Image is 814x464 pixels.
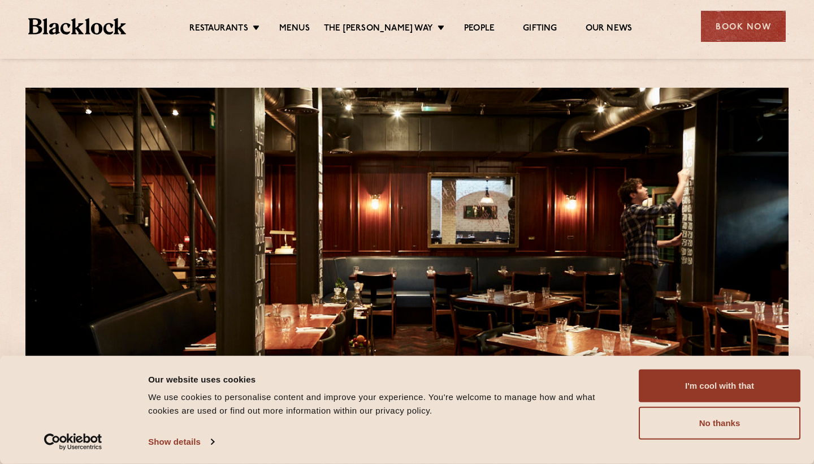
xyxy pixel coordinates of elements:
a: Show details [148,433,214,450]
a: Gifting [523,23,557,36]
div: We use cookies to personalise content and improve your experience. You're welcome to manage how a... [148,390,626,418]
a: People [464,23,495,36]
a: Our News [586,23,633,36]
button: No thanks [639,407,800,440]
a: The [PERSON_NAME] Way [324,23,433,36]
button: I'm cool with that [639,370,800,402]
a: Usercentrics Cookiebot - opens in a new window [24,433,123,450]
a: Menus [279,23,310,36]
a: Restaurants [189,23,248,36]
div: Our website uses cookies [148,372,626,386]
div: Book Now [701,11,786,42]
img: BL_Textured_Logo-footer-cropped.svg [28,18,126,35]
